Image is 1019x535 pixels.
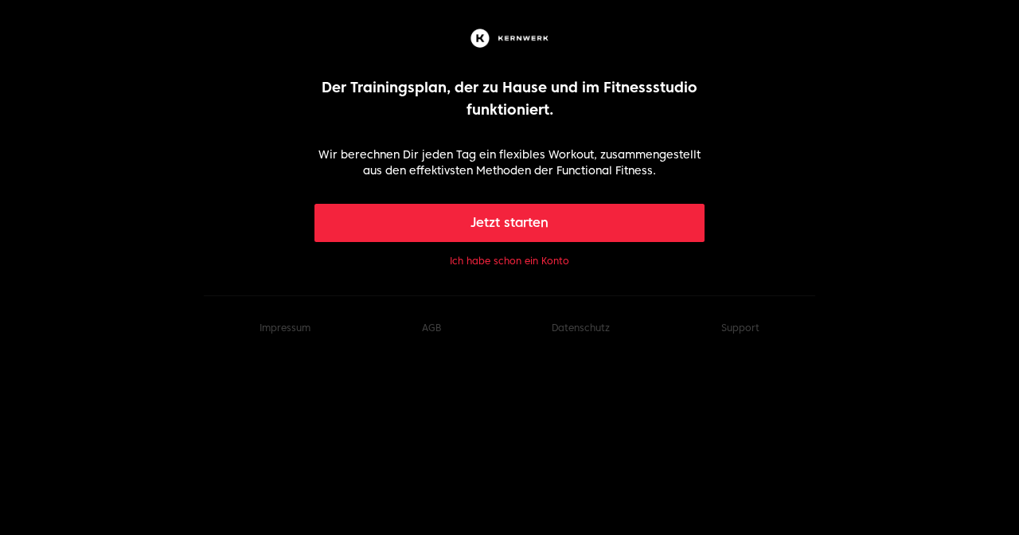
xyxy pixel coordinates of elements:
a: Impressum [260,322,310,334]
button: Jetzt starten [314,204,705,242]
a: AGB [422,322,441,334]
p: Wir berechnen Dir jeden Tag ein flexibles Workout, zusammengestellt aus den effektivsten Methoden... [314,146,705,178]
button: Ich habe schon ein Konto [450,255,569,267]
button: Support [721,322,759,334]
p: Der Trainingsplan, der zu Hause und im Fitnessstudio funktioniert. [314,76,705,121]
img: Kernwerk® [467,25,552,51]
a: Datenschutz [552,322,610,334]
